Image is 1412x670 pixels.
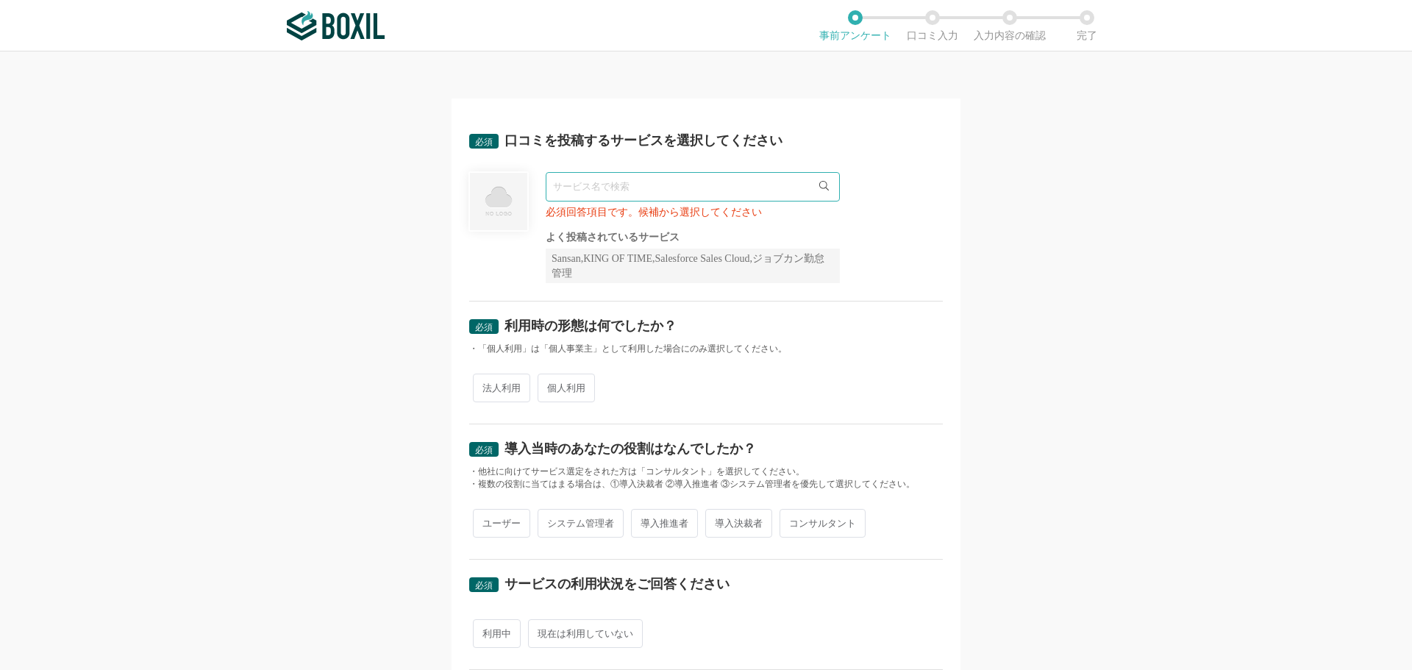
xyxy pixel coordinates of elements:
[287,11,385,40] img: ボクシルSaaS_ロゴ
[504,577,730,591] div: サービスの利用状況をご回答ください
[705,509,772,538] span: 導入決裁者
[528,619,643,648] span: 現在は利用していない
[473,509,530,538] span: ユーザー
[894,10,971,41] li: 口コミ入力
[475,322,493,332] span: 必須
[475,137,493,147] span: 必須
[546,207,840,218] div: 必須回答項目です。候補から選択してください
[473,374,530,402] span: 法人利用
[504,134,782,147] div: 口コミを投稿するサービスを選択してください
[473,619,521,648] span: 利用中
[469,466,943,478] div: ・他社に向けてサービス選定をされた方は「コンサルタント」を選択してください。
[631,509,698,538] span: 導入推進者
[816,10,894,41] li: 事前アンケート
[1048,10,1125,41] li: 完了
[504,319,677,332] div: 利用時の形態は何でしたか？
[538,509,624,538] span: システム管理者
[504,442,756,455] div: 導入当時のあなたの役割はなんでしたか？
[971,10,1048,41] li: 入力内容の確認
[469,343,943,355] div: ・「個人利用」は「個人事業主」として利用した場合にのみ選択してください。
[546,172,840,202] input: サービス名で検索
[546,232,840,243] div: よく投稿されているサービス
[475,580,493,591] span: 必須
[546,249,840,283] div: Sansan,KING OF TIME,Salesforce Sales Cloud,ジョブカン勤怠管理
[469,478,943,491] div: ・複数の役割に当てはまる場合は、①導入決裁者 ②導入推進者 ③システム管理者を優先して選択してください。
[538,374,595,402] span: 個人利用
[475,445,493,455] span: 必須
[780,509,866,538] span: コンサルタント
